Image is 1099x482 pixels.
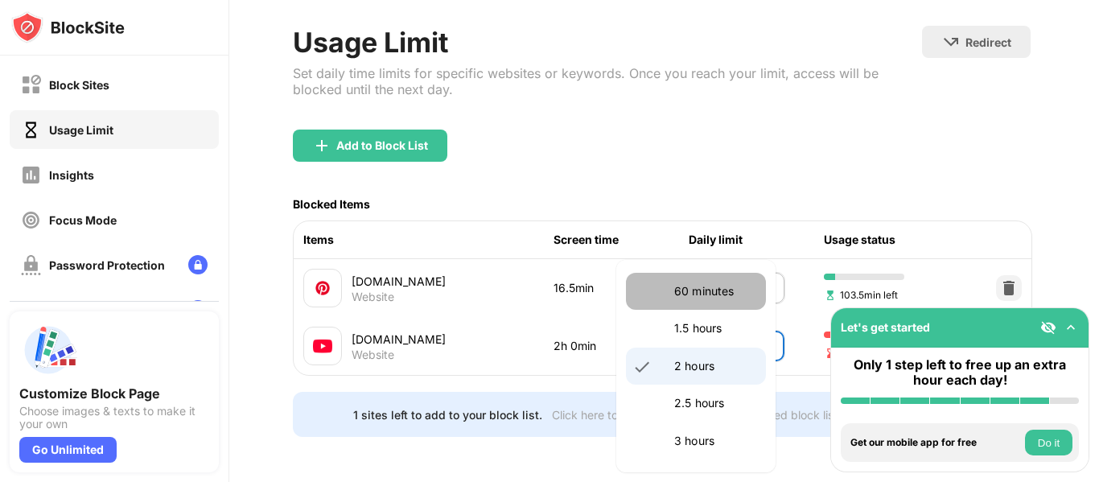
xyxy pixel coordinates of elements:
[674,357,756,375] p: 2 hours
[674,432,756,450] p: 3 hours
[674,394,756,412] p: 2.5 hours
[674,282,756,300] p: 60 minutes
[674,319,756,337] p: 1.5 hours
